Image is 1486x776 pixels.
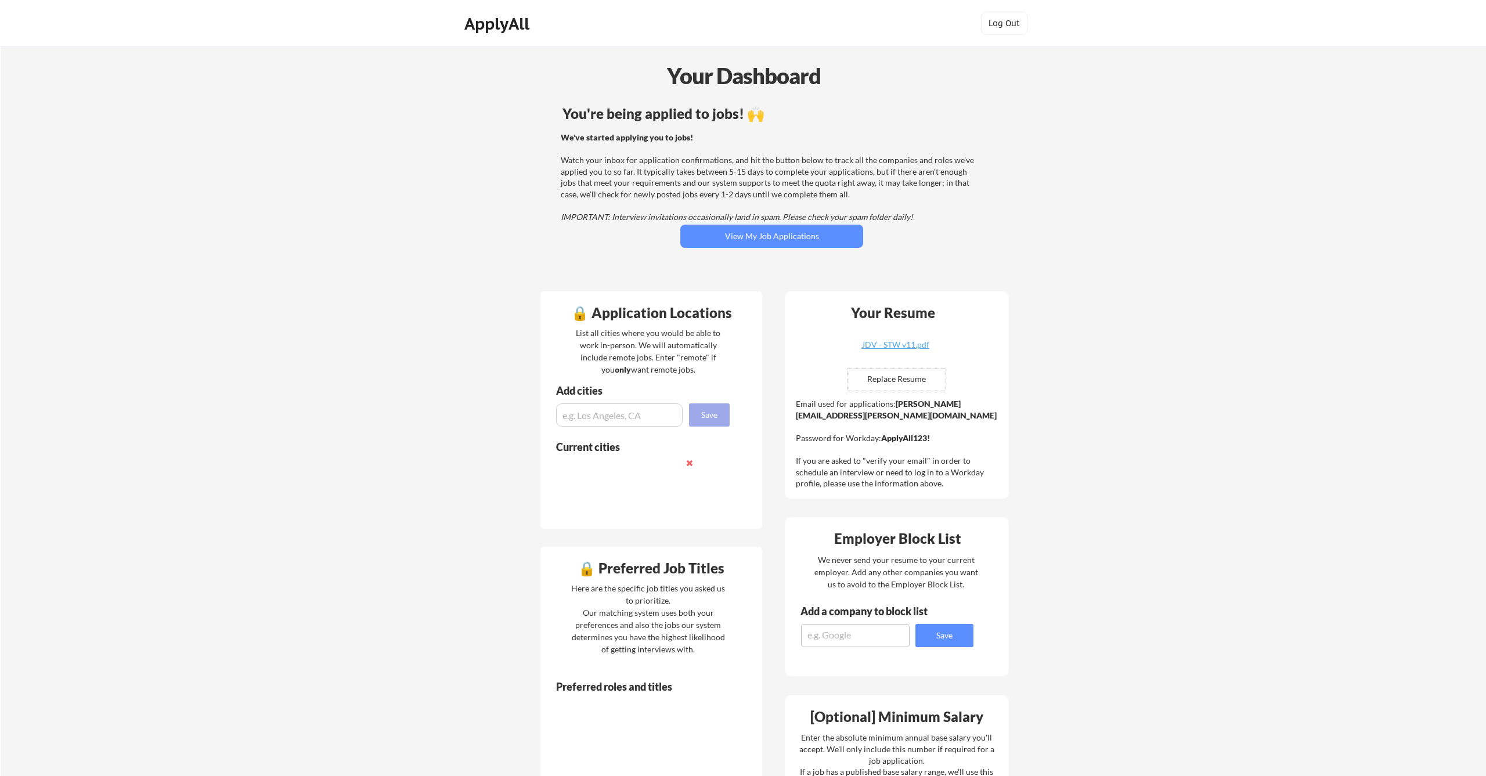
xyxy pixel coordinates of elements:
div: Employer Block List [789,532,1005,546]
div: You're being applied to jobs! 🙌 [562,107,981,121]
div: We never send your resume to your current employer. Add any other companies you want us to avoid ... [813,554,979,590]
div: Email used for applications: Password for Workday: If you are asked to "verify your email" in ord... [796,398,1001,489]
div: Current cities [556,442,717,452]
a: JDV - STW v11.pdf [826,341,964,359]
strong: ApplyAll123! [881,433,930,443]
div: JDV - STW v11.pdf [826,341,964,349]
button: Save [689,403,730,427]
div: 🔒 Application Locations [543,306,759,320]
div: Your Dashboard [1,59,1486,92]
input: e.g. Los Angeles, CA [556,403,683,427]
strong: only [615,364,631,374]
button: Save [915,624,973,647]
div: Your Resume [835,306,950,320]
strong: We've started applying you to jobs! [561,132,693,142]
em: IMPORTANT: Interview invitations occasionally land in spam. Please check your spam folder daily! [561,212,913,222]
div: 🔒 Preferred Job Titles [543,561,759,575]
div: Here are the specific job titles you asked us to prioritize. Our matching system uses both your p... [568,582,728,655]
div: List all cities where you would be able to work in-person. We will automatically include remote j... [568,327,728,376]
div: [Optional] Minimum Salary [789,710,1005,724]
div: ApplyAll [464,14,533,34]
button: Log Out [981,12,1027,35]
strong: [PERSON_NAME][EMAIL_ADDRESS][PERSON_NAME][DOMAIN_NAME] [796,399,997,420]
div: Preferred roles and titles [556,681,714,692]
div: Watch your inbox for application confirmations, and hit the button below to track all the compani... [561,132,979,223]
div: Add a company to block list [800,606,946,616]
div: Add cities [556,385,733,396]
button: View My Job Applications [680,225,863,248]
